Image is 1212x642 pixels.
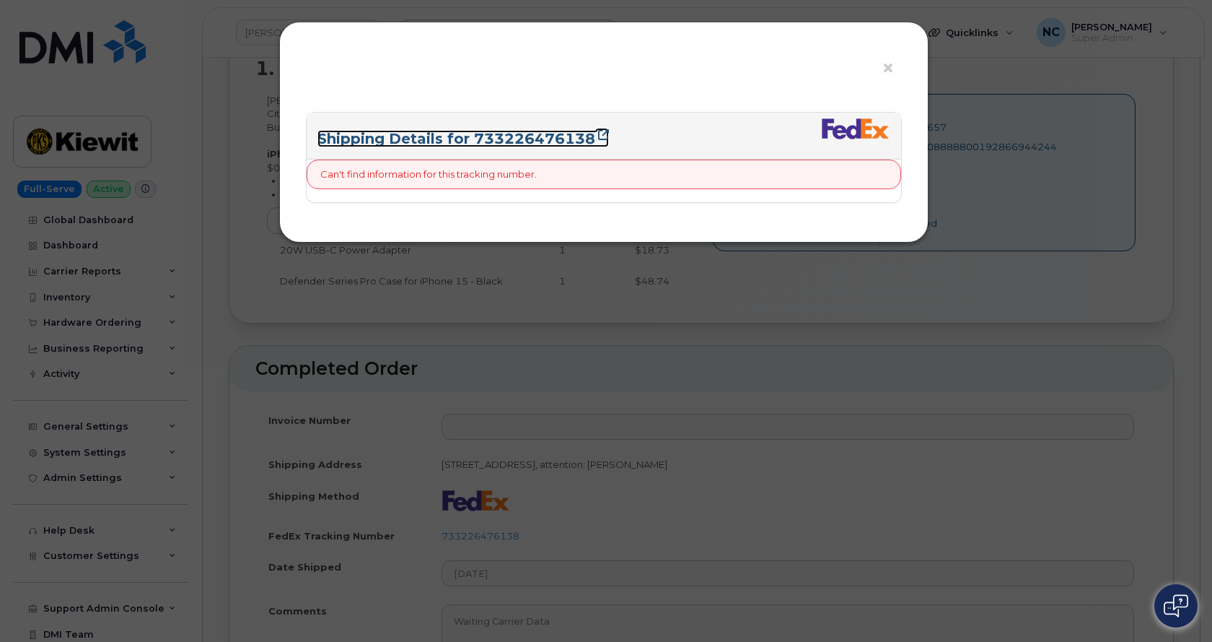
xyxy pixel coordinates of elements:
[882,58,902,79] button: ×
[1164,594,1188,617] img: Open chat
[882,55,895,82] span: ×
[317,130,609,147] a: Shipping Details for 733226476138
[821,118,890,139] img: fedex-bc01427081be8802e1fb5a1adb1132915e58a0589d7a9405a0dcbe1127be6add.png
[320,168,537,181] p: Can't find information for this tracking number.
